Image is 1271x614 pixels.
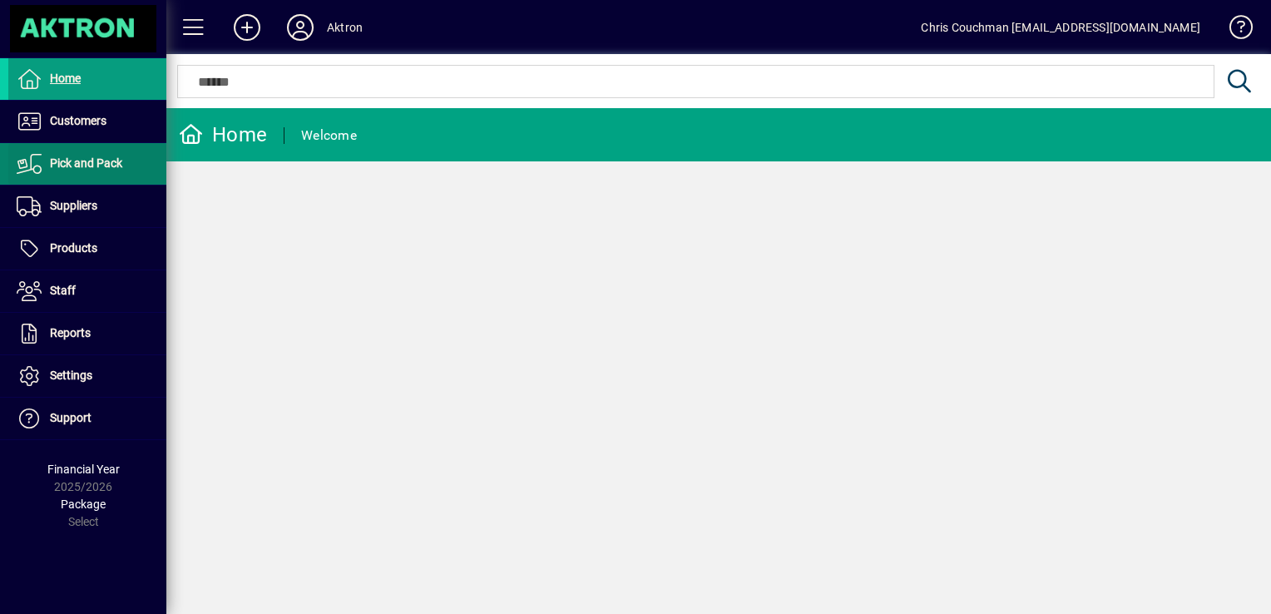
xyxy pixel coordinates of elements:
span: Customers [50,114,106,127]
span: Support [50,411,91,424]
div: Welcome [301,122,357,149]
a: Products [8,228,166,270]
span: Products [50,241,97,255]
div: Aktron [327,14,363,41]
div: Home [179,121,267,148]
a: Settings [8,355,166,397]
button: Add [220,12,274,42]
span: Suppliers [50,199,97,212]
span: Package [61,498,106,511]
span: Reports [50,326,91,339]
span: Settings [50,369,92,382]
a: Pick and Pack [8,143,166,185]
a: Suppliers [8,186,166,227]
a: Staff [8,270,166,312]
a: Support [8,398,166,439]
span: Pick and Pack [50,156,122,170]
div: Chris Couchman [EMAIL_ADDRESS][DOMAIN_NAME] [921,14,1200,41]
span: Staff [50,284,76,297]
span: Home [50,72,81,85]
span: Financial Year [47,463,120,476]
button: Profile [274,12,327,42]
a: Knowledge Base [1217,3,1250,57]
a: Reports [8,313,166,354]
a: Customers [8,101,166,142]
